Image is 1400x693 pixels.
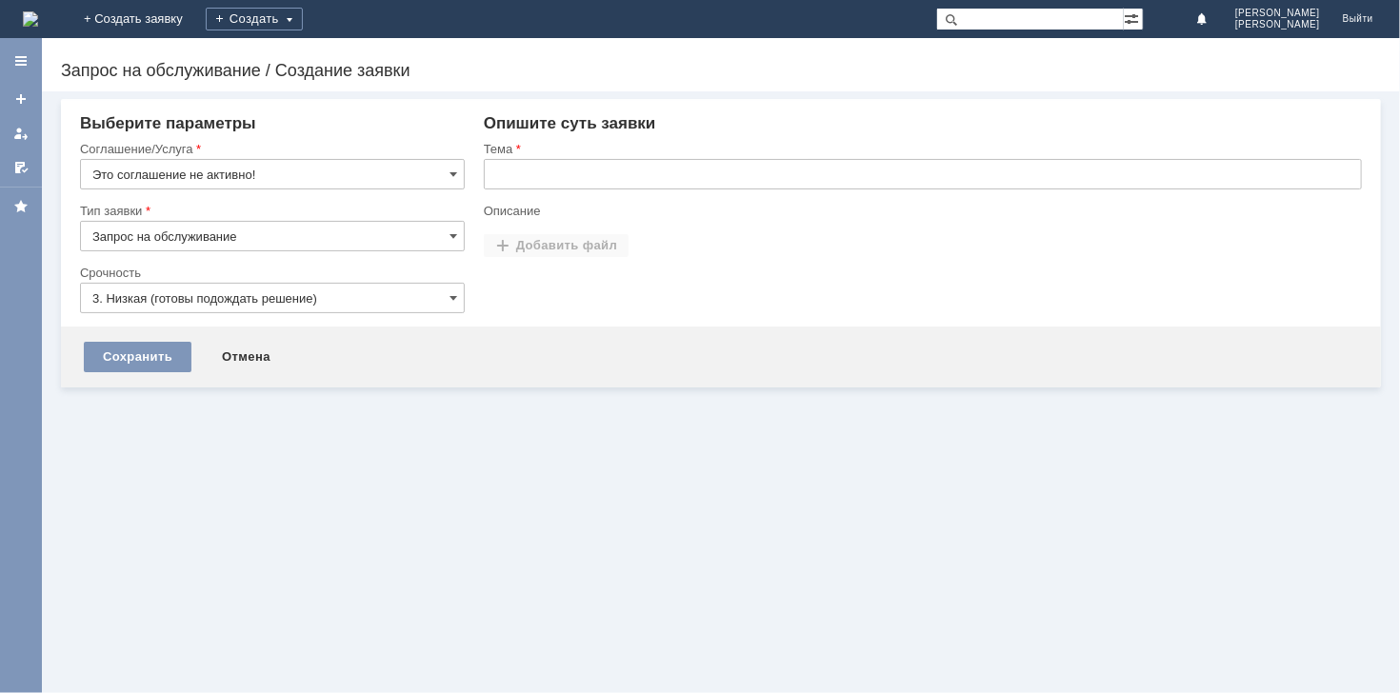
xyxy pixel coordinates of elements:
img: logo [23,11,38,27]
div: Тема [484,143,1358,155]
span: Расширенный поиск [1124,9,1143,27]
div: Соглашение/Услуга [80,143,461,155]
span: [PERSON_NAME] [1235,19,1320,30]
a: Перейти на домашнюю страницу [23,11,38,27]
div: Создать [206,8,303,30]
span: Опишите суть заявки [484,114,656,132]
a: Мои заявки [6,118,36,148]
span: Выберите параметры [80,114,256,132]
div: Срочность [80,267,461,279]
div: Тип заявки [80,205,461,217]
span: [PERSON_NAME] [1235,8,1320,19]
div: Описание [484,205,1358,217]
a: Создать заявку [6,84,36,114]
a: Мои согласования [6,152,36,183]
div: Запрос на обслуживание / Создание заявки [61,61,1381,80]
